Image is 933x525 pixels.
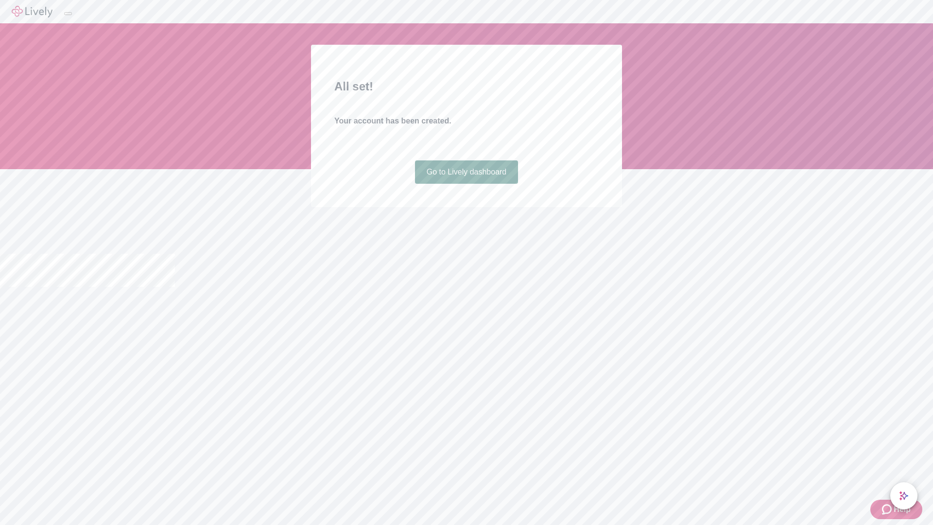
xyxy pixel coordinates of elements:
[64,12,72,15] button: Log out
[870,500,922,519] button: Zendesk support iconHelp
[899,491,909,501] svg: Lively AI Assistant
[12,6,52,17] img: Lively
[890,482,917,509] button: chat
[415,160,518,184] a: Go to Lively dashboard
[334,115,599,127] h4: Your account has been created.
[334,78,599,95] h2: All set!
[882,504,894,515] svg: Zendesk support icon
[894,504,911,515] span: Help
